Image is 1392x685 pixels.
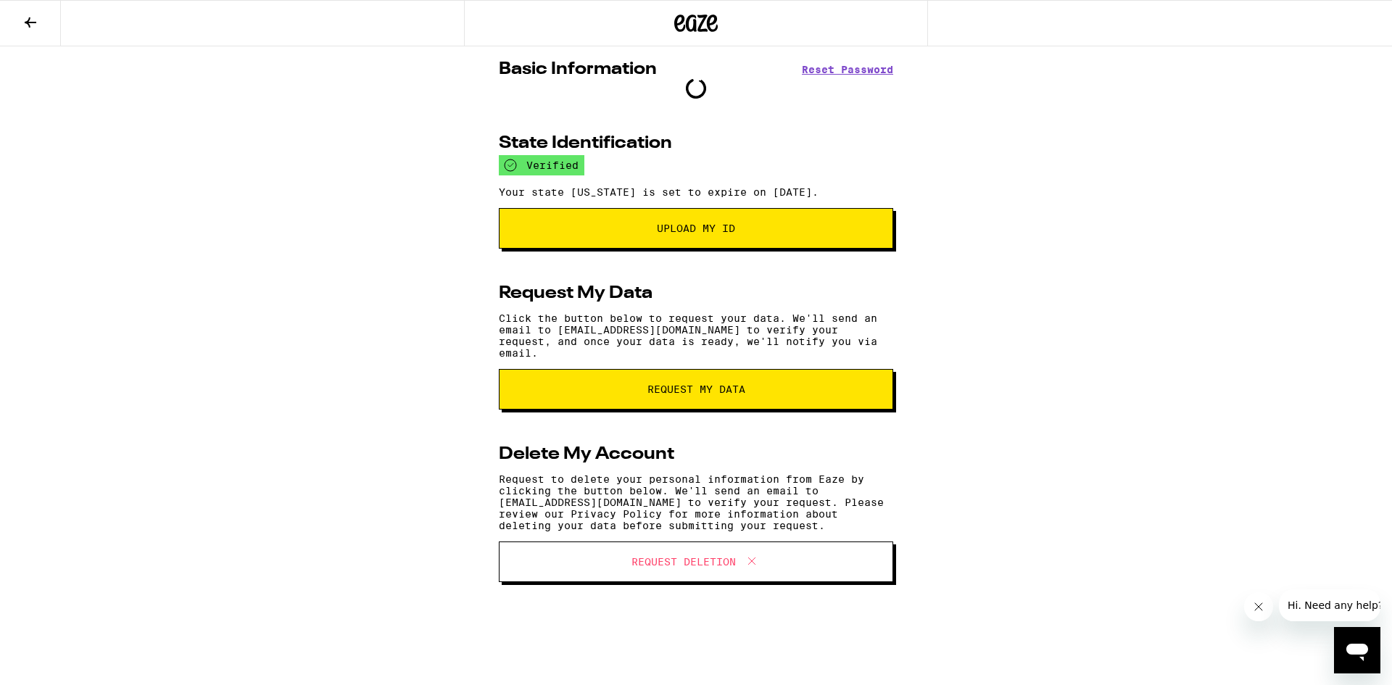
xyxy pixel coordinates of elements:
span: Request Deletion [631,557,736,567]
h2: Basic Information [499,61,657,78]
div: verified [499,155,584,175]
button: Reset Password [802,65,893,75]
iframe: Button to launch messaging window [1334,627,1380,673]
iframe: Message from company [1279,589,1380,621]
button: Request Deletion [499,541,893,582]
span: Upload My ID [657,223,735,233]
h2: State Identification [499,135,672,152]
p: Click the button below to request your data. We'll send an email to [EMAIL_ADDRESS][DOMAIN_NAME] ... [499,312,893,359]
iframe: Close message [1244,592,1273,621]
p: Request to delete your personal information from Eaze by clicking the button below. We'll send an... [499,473,893,531]
h2: Request My Data [499,285,652,302]
h2: Delete My Account [499,446,674,463]
button: request my data [499,369,893,410]
span: Hi. Need any help? [9,10,104,22]
span: request my data [647,384,745,394]
p: Your state [US_STATE] is set to expire on [DATE]. [499,186,893,198]
button: Upload My ID [499,208,893,249]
